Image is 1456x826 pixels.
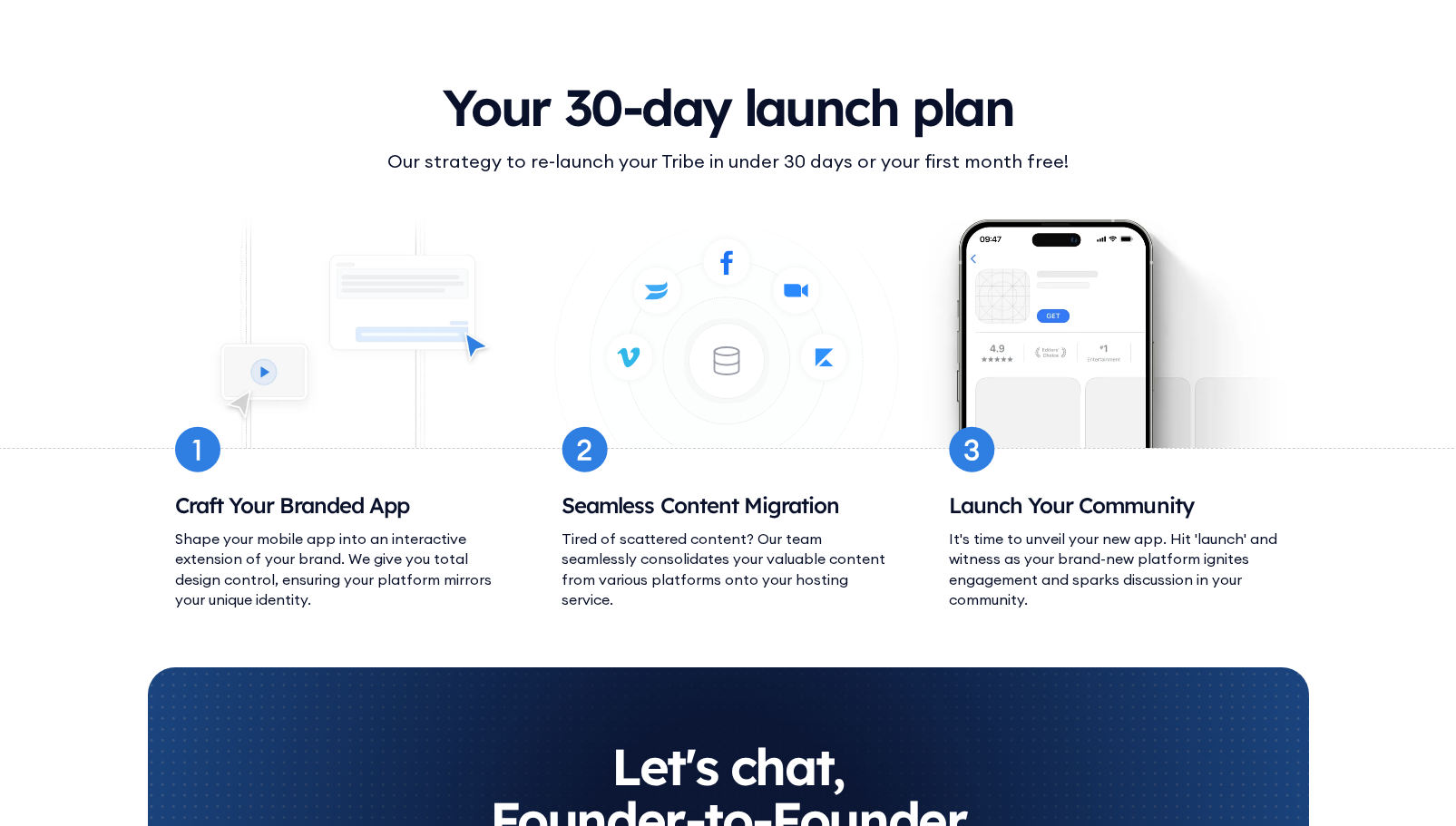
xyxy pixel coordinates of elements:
div: Craft Your Branded App [175,491,508,521]
div: Tired of scattered content? Our team seamlessly consolidates your valuable content from various p... [562,529,894,610]
div: Shape your mobile app into an interactive extension of your brand. We give you total design contr... [175,529,508,610]
h2: Your 30-day launch plan [148,81,1309,134]
div: Launch Your Community [949,491,1282,521]
div: It's time to unveil your new app. Hit 'launch' and witness as your brand-new platform ignites eng... [949,529,1282,610]
div: Our strategy to re-launch your Tribe in under 30 days or your first month free! [148,148,1309,175]
img: Launch Your community [922,219,1309,448]
div: Seamless Content Migration [562,491,894,521]
img: Seamless Content Migration [534,219,919,446]
img: Craft Your Branded App [148,219,535,447]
